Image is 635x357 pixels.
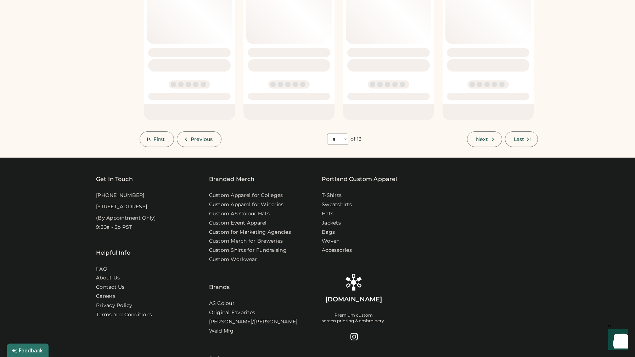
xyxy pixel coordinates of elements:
[96,274,120,282] a: About Us
[322,238,339,245] a: Woven
[322,210,333,217] a: Hats
[325,295,382,304] div: [DOMAIN_NAME]
[209,175,255,183] div: Branded Merch
[345,274,362,291] img: Rendered Logo - Screens
[601,325,632,356] iframe: Front Chat
[514,137,524,142] span: Last
[322,175,397,183] a: Portland Custom Apparel
[209,318,298,325] a: [PERSON_NAME]/[PERSON_NAME]
[96,249,130,257] div: Helpful Info
[96,192,145,199] div: [PHONE_NUMBER]
[96,266,107,273] a: FAQ
[209,265,230,291] div: Brands
[96,302,133,309] a: Privacy Policy
[322,201,352,208] a: Sweatshirts
[140,131,174,147] button: First
[209,328,234,335] a: Weld Mfg
[209,229,291,236] a: Custom for Marketing Agencies
[322,220,341,227] a: Jackets
[153,137,165,142] span: First
[96,203,147,210] div: [STREET_ADDRESS]
[322,192,342,199] a: T-Shirts
[209,247,287,254] a: Custom Shirts for Fundraising
[177,131,222,147] button: Previous
[322,229,335,236] a: Bags
[209,238,283,245] a: Custom Merch for Breweries
[191,137,213,142] span: Previous
[505,131,538,147] button: Last
[96,284,125,291] a: Contact Us
[96,215,156,222] div: (By Appointment Only)
[209,256,257,263] a: Custom Workwear
[209,300,235,307] a: AS Colour
[209,210,270,217] a: Custom AS Colour Hats
[96,293,116,300] a: Careers
[476,137,488,142] span: Next
[209,309,255,316] a: Original Favorites
[96,224,132,231] div: 9:30a - 5p PST
[467,131,502,147] button: Next
[209,192,283,199] a: Custom Apparel for Colleges
[322,247,352,254] a: Accessories
[96,311,152,318] div: Terms and Conditions
[350,136,362,143] div: of 13
[96,175,133,183] div: Get In Touch
[322,312,385,324] div: Premium custom screen printing & embroidery.
[209,201,284,208] a: Custom Apparel for Wineries
[209,220,267,227] a: Custom Event Apparel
